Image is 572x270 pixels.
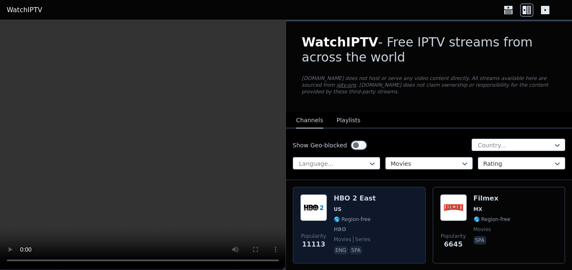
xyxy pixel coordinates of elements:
h1: - Free IPTV streams from across the world [302,35,557,65]
span: MX [474,206,482,213]
span: movies [474,226,491,233]
span: 🌎 Region-free [474,216,510,223]
img: HBO 2 East [300,194,327,221]
span: Popularity [441,233,466,239]
p: [DOMAIN_NAME] does not host or serve any video content directly. All streams available here are s... [302,75,557,95]
span: movies [334,236,351,243]
span: 6645 [444,239,463,249]
a: iptv-org [337,82,356,88]
button: Playlists [337,113,361,129]
span: HBO [334,226,346,233]
h6: Filmex [474,194,510,203]
button: Channels [296,113,323,129]
span: 🌎 Region-free [334,216,371,223]
a: WatchIPTV [7,5,42,15]
p: spa [350,246,362,255]
img: Filmex [440,194,467,221]
span: Popularity [301,233,326,239]
p: eng [334,246,348,255]
h6: HBO 2 East [334,194,376,203]
label: Show Geo-blocked [293,141,347,149]
span: 11113 [302,239,325,249]
p: spa [474,236,486,244]
span: series [353,236,371,243]
span: US [334,206,341,213]
span: WatchIPTV [302,35,379,49]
